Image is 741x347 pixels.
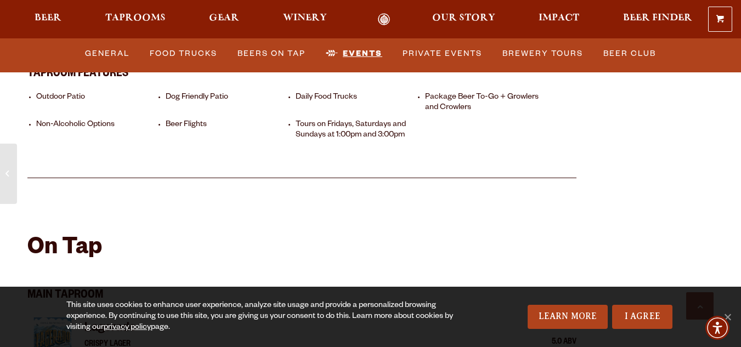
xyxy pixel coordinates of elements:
[432,14,495,22] span: Our Story
[705,316,729,340] div: Accessibility Menu
[612,305,672,329] a: I Agree
[166,93,290,113] li: Dog Friendly Patio
[623,14,692,22] span: Beer Finder
[98,13,173,26] a: Taprooms
[528,305,608,329] a: Learn More
[498,41,587,66] a: Brewery Tours
[209,14,239,22] span: Gear
[398,41,487,66] a: Private Events
[145,41,222,66] a: Food Trucks
[539,14,579,22] span: Impact
[104,323,151,332] a: privacy policy
[66,300,478,333] div: This site uses cookies to enhance user experience, analyze site usage and provide a personalized ...
[296,120,420,141] li: Tours on Fridays, Saturdays and Sundays at 1:00pm and 3:00pm
[425,93,549,113] li: Package Beer To-Go + Growlers and Crowlers
[599,41,660,66] a: Beer Club
[425,13,502,26] a: Our Story
[233,41,310,66] a: Beers on Tap
[27,274,576,305] h3: Main Taproom
[283,14,327,22] span: Winery
[36,93,160,113] li: Outdoor Patio
[364,13,405,26] a: Odell Home
[296,93,420,113] li: Daily Food Trucks
[81,41,134,66] a: General
[166,120,290,141] li: Beer Flights
[202,13,246,26] a: Gear
[616,13,699,26] a: Beer Finder
[27,236,102,263] h2: On Tap
[276,13,334,26] a: Winery
[531,13,586,26] a: Impact
[36,120,160,141] li: Non-Alcoholic Options
[35,14,61,22] span: Beer
[27,13,69,26] a: Beer
[321,41,387,66] a: Events
[105,14,166,22] span: Taprooms
[27,61,576,84] h3: Taproom Features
